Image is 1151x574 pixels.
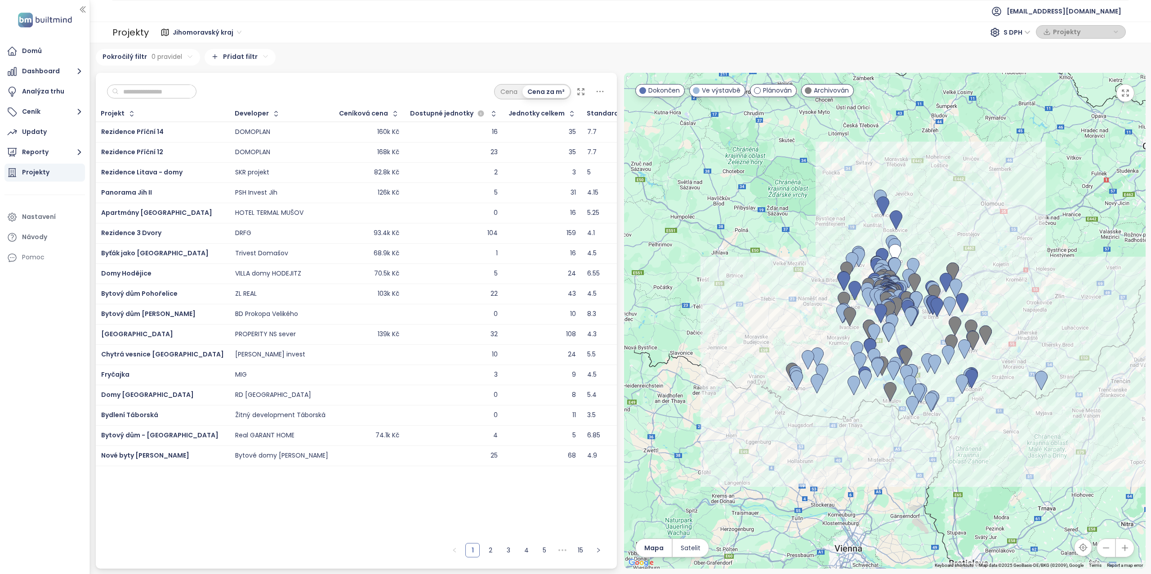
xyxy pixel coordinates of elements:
div: PROPERITY NS sever [235,330,296,338]
span: S DPH [1004,26,1031,39]
a: Report a map error [1107,563,1143,568]
a: Návody [4,228,85,246]
span: Dostupné jednotky [410,111,473,116]
div: 3.5 [587,411,596,419]
div: DOMOPLAN [235,128,270,136]
a: Domy [GEOGRAPHIC_DATA] [101,390,194,399]
div: BD Prokopa Velikého [235,310,298,318]
div: 35 [569,148,576,156]
div: 4 [493,432,498,440]
a: 1 [466,543,479,557]
span: left [452,547,457,553]
div: Jednotky celkem [509,111,565,116]
a: Bytový dům - [GEOGRAPHIC_DATA] [101,431,219,440]
div: SKR projekt [235,169,269,177]
button: Reporty [4,143,85,161]
div: 22 [491,290,498,298]
div: 7.7 [587,128,597,136]
div: 93.4k Kč [374,229,399,237]
div: VILLA domy HODEJITZ [235,270,301,278]
div: 3 [572,169,576,177]
div: Nastavení [22,211,56,222]
div: 2 [494,169,498,177]
div: 1 [496,249,498,258]
li: 5 [537,543,552,557]
div: Dostupné jednotky [410,108,486,119]
span: Satelit [681,543,700,553]
span: Rezidence Příční 12 [101,147,163,156]
div: 70.5k Kč [374,270,399,278]
div: 74.1k Kč [375,432,399,440]
a: Terms (opens in new tab) [1089,563,1102,568]
div: 5.5 [587,351,596,359]
div: Ceníková cena [339,111,388,116]
a: Bytový dům [PERSON_NAME] [101,309,196,318]
div: 7.7 [587,148,597,156]
a: Apartmány [GEOGRAPHIC_DATA] [101,208,212,217]
div: Cena za m² [522,85,570,98]
img: logo [15,11,75,29]
div: 8 [572,391,576,399]
div: 16 [492,128,498,136]
div: 10 [570,310,576,318]
a: Domů [4,42,85,60]
div: Real GARANT HOME [235,432,294,440]
span: 0 pravidel [152,52,182,62]
div: 0 [494,310,498,318]
div: 5 [494,270,498,278]
div: 5.25 [587,209,599,217]
div: 0 [494,411,498,419]
div: PSH Invest Jih [235,189,277,197]
a: Updaty [4,123,85,141]
div: 24 [568,270,576,278]
div: Trivest Domašov [235,249,288,258]
div: Projekty [22,167,49,178]
div: 126k Kč [378,189,399,197]
div: 139k Kč [378,330,399,338]
div: 16 [570,249,576,258]
a: Nové byty [PERSON_NAME] [101,451,189,460]
div: 16 [570,209,576,217]
div: 4.5 [587,290,597,298]
span: Chytrá vesnice [GEOGRAPHIC_DATA] [101,350,224,359]
a: Panorama Jih II [101,188,152,197]
div: 103k Kč [378,290,399,298]
div: Návody [22,231,47,243]
div: Pomoc [4,249,85,267]
a: Byťák jako [GEOGRAPHIC_DATA] [101,249,209,258]
div: 5.4 [587,391,597,399]
a: Bytový dům Pohořelice [101,289,178,298]
a: Projekty [4,164,85,182]
div: 168k Kč [377,148,399,156]
a: Bydlení Táborská [101,410,158,419]
div: 82.8k Kč [374,169,399,177]
button: right [591,543,606,557]
div: 8.3 [587,310,596,318]
div: 4.3 [587,330,597,338]
div: 9 [572,371,576,379]
div: 25 [491,452,498,460]
div: 24 [568,351,576,359]
div: Standardy [587,111,622,116]
li: 15 [573,543,588,557]
div: 35 [569,128,576,136]
div: 3 [494,371,498,379]
a: Nastavení [4,208,85,226]
div: DRFG [235,229,251,237]
div: Developer [235,111,269,116]
button: Keyboard shortcuts [935,562,973,569]
button: Dashboard [4,62,85,80]
div: Projekt [101,111,125,116]
span: Rezidence Příční 14 [101,127,164,136]
li: Předchozí strana [447,543,462,557]
div: 68.9k Kč [374,249,399,258]
div: Pomoc [22,252,45,263]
